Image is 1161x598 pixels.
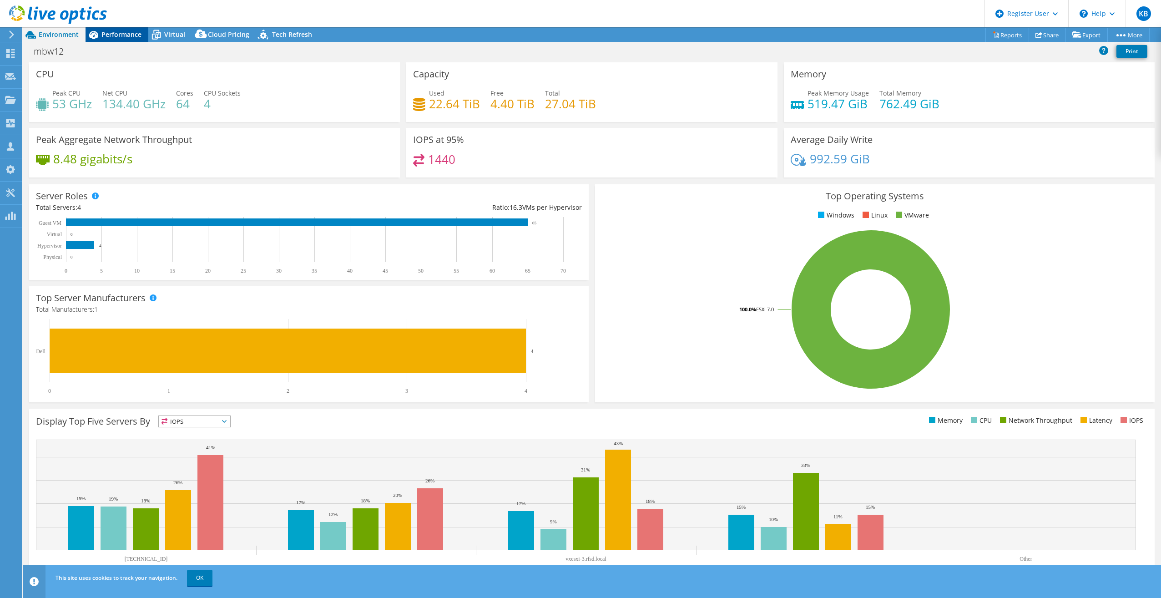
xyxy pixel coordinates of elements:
[39,220,61,226] text: Guest VM
[510,203,522,212] span: 16.3
[425,478,434,483] text: 26%
[808,99,869,109] h4: 519.47 GiB
[866,504,875,510] text: 15%
[272,30,312,39] span: Tech Refresh
[1116,45,1147,58] a: Print
[525,268,530,274] text: 65
[125,556,168,562] text: [TECHNICAL_ID]
[56,574,177,582] span: This site uses cookies to track your navigation.
[531,348,534,354] text: 4
[490,99,535,109] h4: 4.40 TiB
[204,89,241,97] span: CPU Sockets
[37,243,62,249] text: Hypervisor
[801,462,810,468] text: 33%
[141,498,150,503] text: 18%
[1029,28,1066,42] a: Share
[309,203,582,213] div: Ratio: VMs per Hypervisor
[581,467,590,472] text: 31%
[39,30,79,39] span: Environment
[328,512,338,517] text: 12%
[53,154,132,164] h4: 8.48 gigabits/s
[170,268,175,274] text: 15
[241,268,246,274] text: 25
[208,30,249,39] span: Cloud Pricing
[532,221,537,225] text: 65
[102,89,127,97] span: Net CPU
[405,388,408,394] text: 3
[810,154,870,164] h4: 992.59 GiB
[65,268,67,274] text: 0
[525,388,527,394] text: 4
[176,89,193,97] span: Cores
[36,203,309,213] div: Total Servers:
[879,99,939,109] h4: 762.49 GiB
[36,304,582,314] h4: Total Manufacturers:
[36,348,45,355] text: Dell
[77,203,81,212] span: 4
[1080,10,1088,18] svg: \n
[52,89,81,97] span: Peak CPU
[159,416,230,427] span: IOPS
[102,99,166,109] h4: 134.40 GHz
[428,154,455,164] h4: 1440
[1107,28,1150,42] a: More
[545,99,596,109] h4: 27.04 TiB
[602,191,1148,201] h3: Top Operating Systems
[361,498,370,503] text: 18%
[1078,416,1112,426] li: Latency
[109,496,118,502] text: 19%
[36,69,54,79] h3: CPU
[167,388,170,394] text: 1
[879,89,921,97] span: Total Memory
[1065,28,1108,42] a: Export
[560,268,566,274] text: 70
[176,99,193,109] h4: 64
[808,89,869,97] span: Peak Memory Usage
[756,306,774,313] tspan: ESXi 7.0
[347,268,353,274] text: 40
[71,255,73,259] text: 0
[565,556,606,562] text: vxesxi-3.rfsd.local
[1118,416,1143,426] li: IOPS
[429,89,444,97] span: Used
[927,416,963,426] li: Memory
[860,210,888,220] li: Linux
[1136,6,1151,21] span: KB
[490,89,504,97] span: Free
[287,388,289,394] text: 2
[393,492,402,498] text: 20%
[36,191,88,201] h3: Server Roles
[545,89,560,97] span: Total
[737,504,746,510] text: 15%
[99,243,101,248] text: 4
[969,416,992,426] li: CPU
[413,135,464,145] h3: IOPS at 95%
[100,268,103,274] text: 5
[418,268,424,274] text: 50
[134,268,140,274] text: 10
[52,99,92,109] h4: 53 GHz
[173,480,182,485] text: 26%
[490,268,495,274] text: 60
[30,46,78,56] h1: mbw12
[791,135,873,145] h3: Average Daily Write
[516,501,525,506] text: 17%
[312,268,317,274] text: 35
[205,268,211,274] text: 20
[187,570,212,586] a: OK
[614,441,623,446] text: 43%
[204,99,241,109] h4: 4
[646,498,655,504] text: 18%
[985,28,1029,42] a: Reports
[164,30,185,39] span: Virtual
[47,231,62,238] text: Virtual
[276,268,282,274] text: 30
[893,210,929,220] li: VMware
[739,306,756,313] tspan: 100.0%
[43,254,62,260] text: Physical
[206,445,215,450] text: 41%
[833,514,843,519] text: 11%
[454,268,459,274] text: 55
[36,135,192,145] h3: Peak Aggregate Network Throughput
[413,69,449,79] h3: Capacity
